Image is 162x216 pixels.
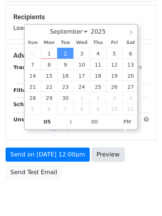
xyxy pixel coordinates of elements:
[13,13,149,32] div: Loading...
[106,40,122,45] span: Fri
[6,148,90,162] a: Send on [DATE] 12:00pm
[73,81,90,92] span: September 24, 2025
[122,81,139,92] span: September 27, 2025
[90,40,106,45] span: Thu
[6,165,62,179] a: Send Test Email
[25,114,70,129] input: Hour
[41,70,57,81] span: September 15, 2025
[73,48,90,59] span: September 3, 2025
[122,92,139,103] span: October 4, 2025
[90,92,106,103] span: October 2, 2025
[73,59,90,70] span: September 10, 2025
[50,125,117,132] a: Copy unsubscribe link
[106,59,122,70] span: September 12, 2025
[25,48,41,59] span: August 31, 2025
[25,81,41,92] span: September 21, 2025
[25,59,41,70] span: September 7, 2025
[122,103,139,114] span: October 11, 2025
[122,70,139,81] span: September 20, 2025
[73,40,90,45] span: Wed
[122,48,139,59] span: September 6, 2025
[125,180,162,216] iframe: Chat Widget
[57,48,73,59] span: September 2, 2025
[90,70,106,81] span: September 18, 2025
[73,70,90,81] span: September 17, 2025
[57,92,73,103] span: September 30, 2025
[73,92,90,103] span: October 1, 2025
[13,51,149,60] h5: Advanced
[90,103,106,114] span: October 9, 2025
[122,59,139,70] span: September 13, 2025
[13,117,50,122] strong: Unsubscribe
[106,92,122,103] span: October 3, 2025
[90,59,106,70] span: September 11, 2025
[90,81,106,92] span: September 25, 2025
[25,92,41,103] span: September 28, 2025
[89,28,115,35] input: Year
[41,92,57,103] span: September 29, 2025
[57,70,73,81] span: September 16, 2025
[106,48,122,59] span: September 5, 2025
[72,114,117,129] input: Minute
[117,114,138,129] span: Click to toggle
[70,114,72,129] span: :
[13,64,38,70] strong: Tracking
[41,48,57,59] span: September 1, 2025
[57,81,73,92] span: September 23, 2025
[25,103,41,114] span: October 5, 2025
[41,40,57,45] span: Mon
[41,59,57,70] span: September 8, 2025
[90,48,106,59] span: September 4, 2025
[122,40,139,45] span: Sat
[57,103,73,114] span: October 7, 2025
[41,81,57,92] span: September 22, 2025
[25,40,41,45] span: Sun
[106,70,122,81] span: September 19, 2025
[25,70,41,81] span: September 14, 2025
[13,87,32,93] strong: Filters
[13,101,40,107] strong: Schedule
[13,13,149,21] h5: Recipients
[57,59,73,70] span: September 9, 2025
[57,40,73,45] span: Tue
[106,103,122,114] span: October 10, 2025
[73,103,90,114] span: October 8, 2025
[41,103,57,114] span: October 6, 2025
[92,148,124,162] a: Preview
[106,81,122,92] span: September 26, 2025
